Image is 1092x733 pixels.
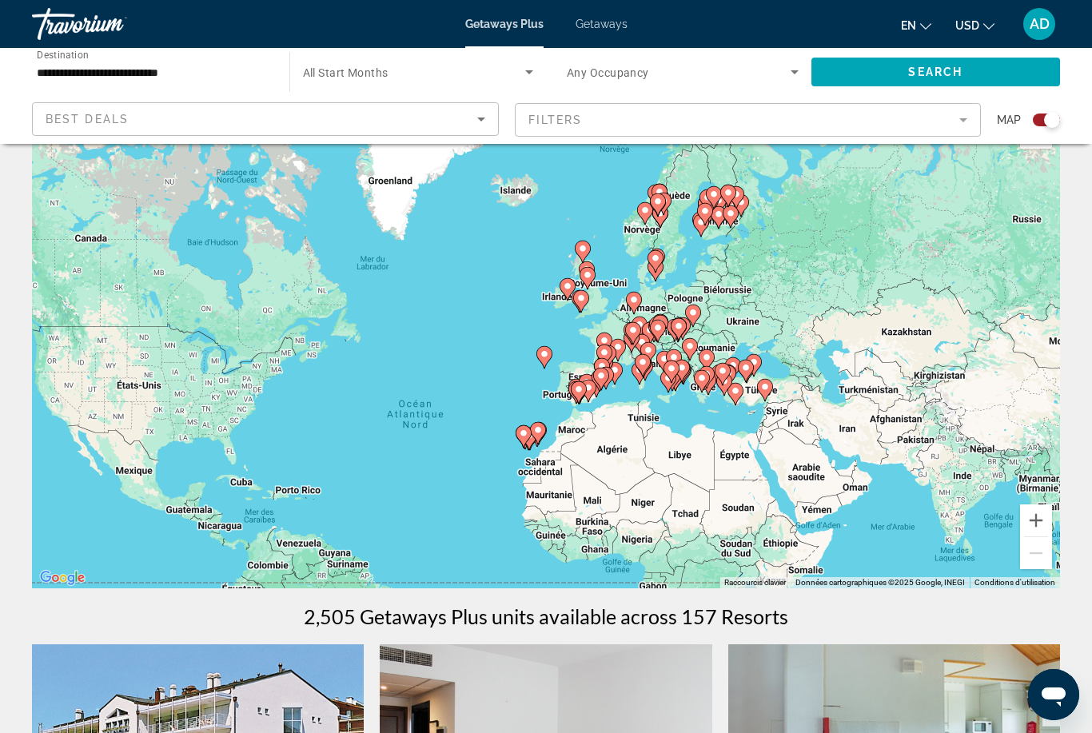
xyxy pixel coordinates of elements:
span: Best Deals [46,113,129,125]
button: Zoom avant [1020,504,1052,536]
span: Map [997,109,1021,131]
a: Ouvrir cette zone dans Google Maps (dans une nouvelle fenêtre) [36,568,89,588]
iframe: Bouton de lancement de la fenêtre de messagerie [1028,669,1079,720]
button: Change currency [955,14,994,37]
a: Getaways Plus [465,18,544,30]
span: USD [955,19,979,32]
button: Raccourcis clavier [724,577,786,588]
button: Zoom arrière [1020,537,1052,569]
button: Filter [515,102,982,137]
span: en [901,19,916,32]
span: Données cartographiques ©2025 Google, INEGI [795,578,965,587]
a: Conditions d'utilisation (s'ouvre dans un nouvel onglet) [974,578,1055,587]
button: Search [811,58,1061,86]
a: Getaways [576,18,628,30]
a: Travorium [32,3,192,45]
button: User Menu [1018,7,1060,41]
mat-select: Sort by [46,110,485,129]
span: Any Occupancy [567,66,649,79]
span: All Start Months [303,66,389,79]
h1: 2,505 Getaways Plus units available across 157 Resorts [304,604,788,628]
span: Search [908,66,962,78]
button: Change language [901,14,931,37]
span: Destination [37,49,89,60]
img: Google [36,568,89,588]
span: AD [1030,16,1050,32]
